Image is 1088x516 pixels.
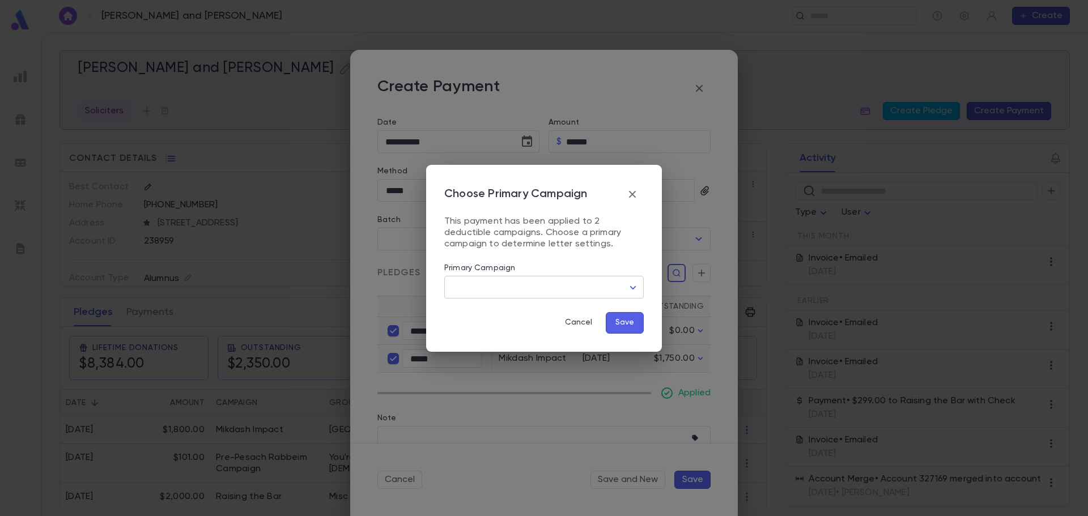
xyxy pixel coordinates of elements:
[444,263,515,272] label: Primary Campaign
[606,312,644,334] button: Save
[444,187,588,201] p: Choose Primary Campaign
[556,312,601,334] button: Cancel
[444,216,644,250] p: This payment has been applied to 2 deductible campaigns. Choose a primary campaign to determine l...
[444,276,644,298] div: ​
